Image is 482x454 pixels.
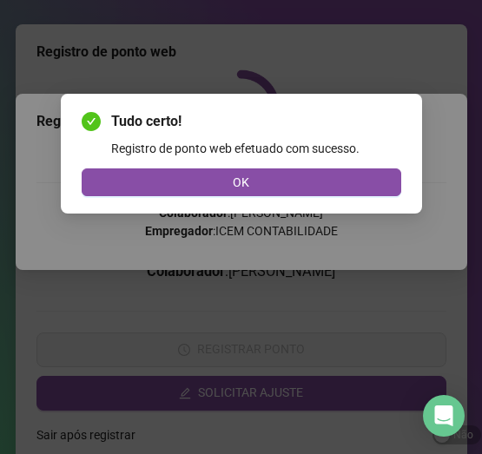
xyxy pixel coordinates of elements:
button: OK [82,168,401,196]
span: OK [233,173,249,192]
span: Tudo certo! [111,111,401,132]
span: check-circle [82,112,101,131]
div: Open Intercom Messenger [423,395,465,437]
div: Registro de ponto web efetuado com sucesso. [111,139,401,158]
